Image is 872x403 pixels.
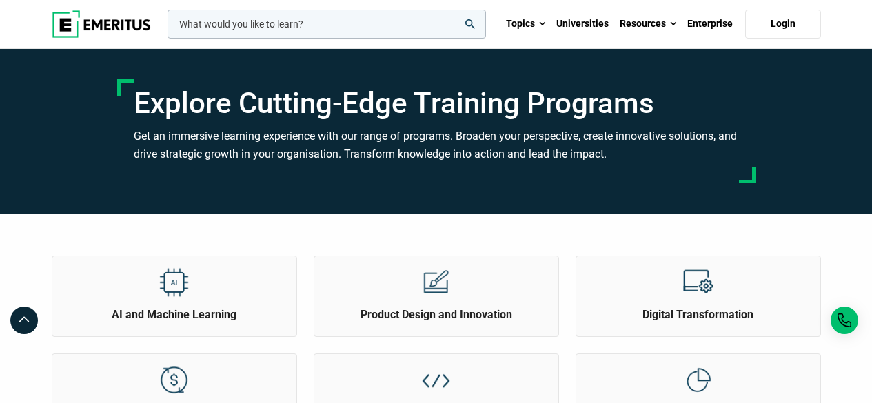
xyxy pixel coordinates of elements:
[159,364,190,395] img: Explore Topics
[318,307,555,322] h2: Product Design and Innovation
[159,267,190,298] img: Explore Topics
[682,267,713,298] img: Explore Topics
[576,256,820,322] a: Explore Topics Digital Transformation
[745,10,821,39] a: Login
[580,307,817,322] h2: Digital Transformation
[168,10,486,39] input: woocommerce-product-search-field-0
[420,364,452,395] img: Explore Topics
[134,86,739,121] h1: Explore Cutting-Edge Training Programs
[134,127,739,163] h3: Get an immersive learning experience with our range of programs. Broaden your perspective, create...
[420,267,452,298] img: Explore Topics
[682,364,713,395] img: Explore Topics
[56,307,293,322] h2: AI and Machine Learning
[52,256,296,322] a: Explore Topics AI and Machine Learning
[314,256,558,322] a: Explore Topics Product Design and Innovation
